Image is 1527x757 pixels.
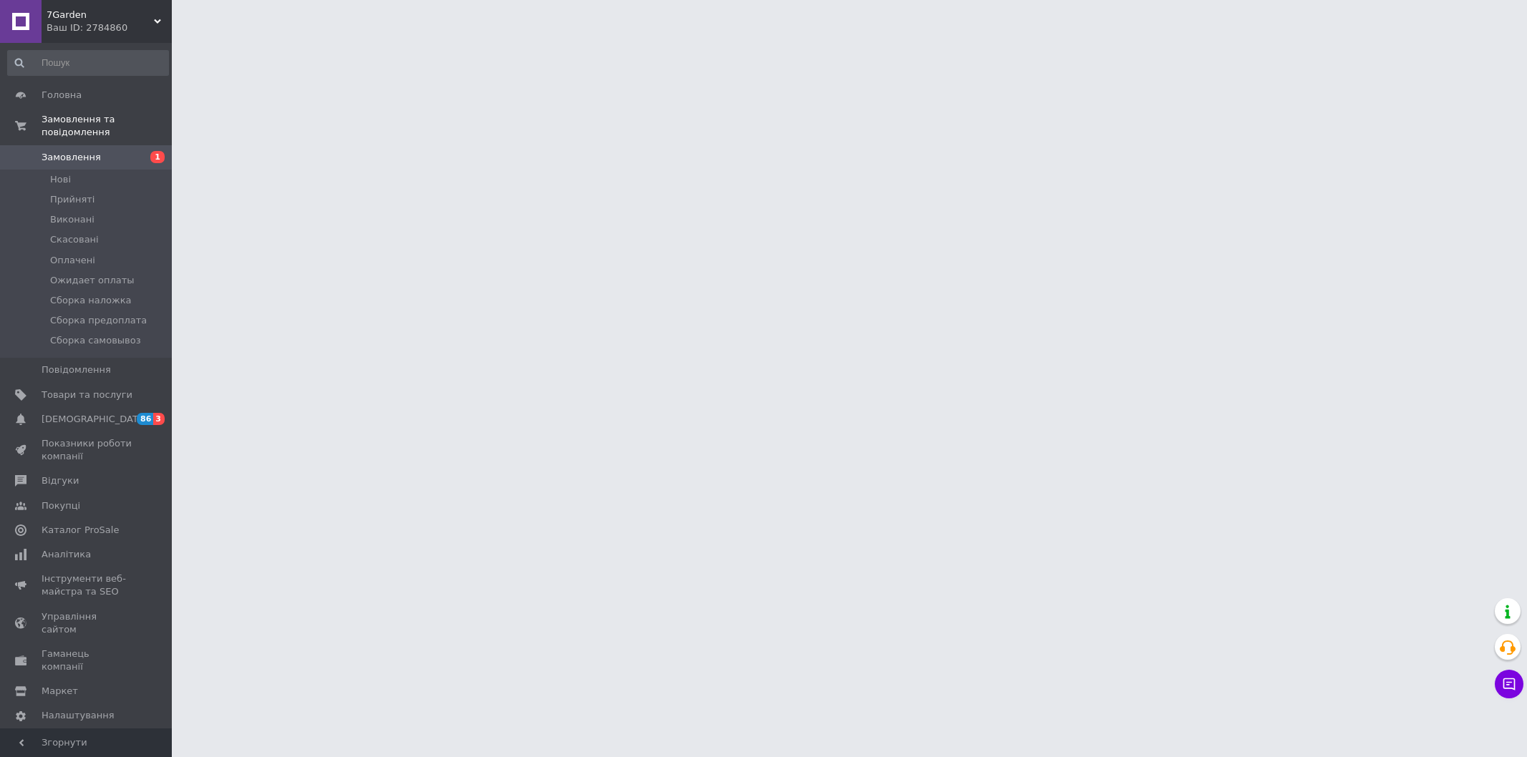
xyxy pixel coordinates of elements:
[42,648,132,673] span: Гаманець компанії
[42,113,172,139] span: Замовлення та повідомлення
[42,413,147,426] span: [DEMOGRAPHIC_DATA]
[50,274,135,287] span: Ожидает оплаты
[47,9,154,21] span: 7Garden
[42,474,79,487] span: Відгуки
[42,437,132,463] span: Показники роботи компанії
[50,254,95,267] span: Оплачені
[50,213,94,226] span: Виконані
[42,499,80,512] span: Покупці
[42,548,91,561] span: Аналітика
[42,685,78,698] span: Маркет
[42,610,132,636] span: Управління сайтом
[47,21,172,34] div: Ваш ID: 2784860
[137,413,153,425] span: 86
[42,709,115,722] span: Налаштування
[42,363,111,376] span: Повідомлення
[50,193,94,206] span: Прийняті
[42,89,82,102] span: Головна
[42,572,132,598] span: Інструменти веб-майстра та SEO
[42,151,101,164] span: Замовлення
[1495,670,1523,698] button: Чат з покупцем
[50,334,141,347] span: Сборка самовывоз
[7,50,169,76] input: Пошук
[50,294,132,307] span: Сборка наложка
[42,524,119,537] span: Каталог ProSale
[153,413,165,425] span: 3
[50,173,71,186] span: Нові
[50,233,99,246] span: Скасовані
[150,151,165,163] span: 1
[42,389,132,401] span: Товари та послуги
[50,314,147,327] span: Сборка предоплата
